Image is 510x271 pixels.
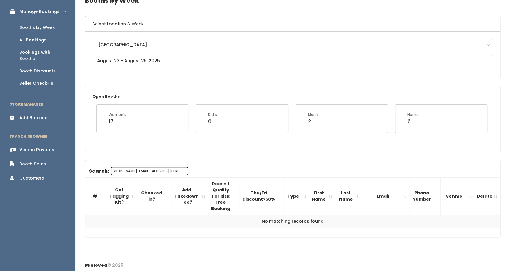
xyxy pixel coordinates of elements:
[440,177,474,215] th: Venmo: activate to sort column ascending
[363,177,409,215] th: Email: activate to sort column ascending
[19,8,59,15] div: Manage Bookings
[284,177,309,215] th: Type: activate to sort column ascending
[93,55,493,66] input: August 23 - August 29, 2025
[335,177,363,215] th: Last Name: activate to sort column ascending
[85,262,107,268] span: Preloved
[308,117,319,125] div: 2
[19,175,44,181] div: Customers
[106,177,138,215] th: Got Tagging Kit?: activate to sort column ascending
[309,177,335,215] th: First Name: activate to sort column ascending
[407,112,419,117] div: Home
[409,177,440,215] th: Phone Number: activate to sort column ascending
[208,112,217,117] div: Kid's
[19,24,55,31] div: Booths by Week
[111,167,188,175] input: Search:
[89,167,188,175] label: Search:
[85,215,500,228] td: No matching records found
[308,112,319,117] div: Men's
[19,37,46,43] div: All Bookings
[474,177,500,215] th: Delete: activate to sort column ascending
[93,94,120,99] small: Open Booths
[208,117,217,125] div: 6
[109,117,126,125] div: 17
[171,177,208,215] th: Add Takedown Fee?: activate to sort column ascending
[19,147,54,153] div: Venmo Payouts
[239,177,284,215] th: Thu/Fri discount&gt;50%: activate to sort column ascending
[19,49,66,62] div: Bookings with Booths
[138,177,171,215] th: Checked in?: activate to sort column ascending
[98,41,487,48] div: [GEOGRAPHIC_DATA]
[19,115,48,121] div: Add Booking
[109,112,126,117] div: Women's
[19,68,56,74] div: Booth Discounts
[19,80,53,87] div: Seller Check-in
[85,177,106,215] th: #: activate to sort column descending
[93,39,493,50] button: [GEOGRAPHIC_DATA]
[19,161,46,167] div: Booth Sales
[208,177,239,215] th: Doesn't Quality For Risk Free Booking : activate to sort column ascending
[85,257,123,269] div: © 2025
[85,16,500,32] h6: Select Location & Week
[407,117,419,125] div: 6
